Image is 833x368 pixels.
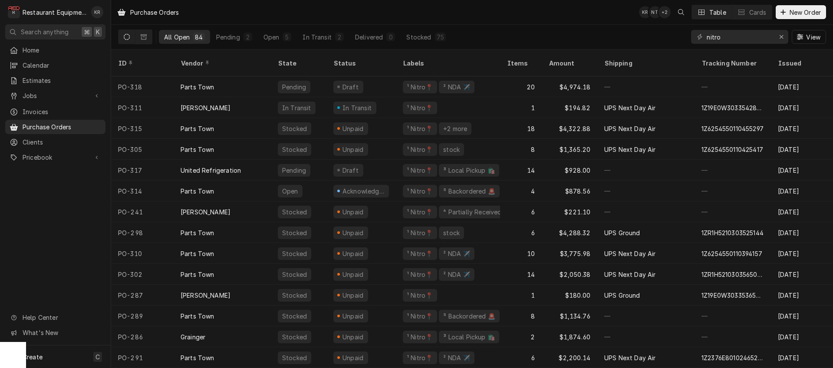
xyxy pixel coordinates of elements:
[792,30,826,44] button: View
[111,347,174,368] div: PO-291
[639,6,651,18] div: Kelli Robinette's Avatar
[111,139,174,160] div: PO-305
[649,6,661,18] div: Nick Tussey's Avatar
[5,120,105,134] a: Purchase Orders
[341,353,365,362] div: Unpaid
[442,249,471,258] div: ² NDA ✈️
[778,59,825,68] div: Issued
[181,103,230,112] div: [PERSON_NAME]
[804,33,822,42] span: View
[701,249,762,258] div: 1Z6254550110394157
[111,118,174,139] div: PO-315
[507,59,533,68] div: Items
[542,347,597,368] div: $2,200.14
[406,166,434,175] div: ¹ Nitro📍
[542,285,597,306] div: $180.00
[406,270,434,279] div: ¹ Nitro📍
[23,138,101,147] span: Clients
[111,201,174,222] div: PO-241
[5,150,105,164] a: Go to Pricebook
[403,59,493,68] div: Labels
[5,58,105,72] a: Calendar
[111,264,174,285] div: PO-302
[341,249,365,258] div: Unpaid
[500,181,542,201] div: 4
[8,6,20,18] div: Restaurant Equipment Diagnostics's Avatar
[500,326,542,347] div: 2
[788,8,823,17] span: New Order
[281,249,308,258] div: Stocked
[355,33,383,42] div: Delivered
[21,27,69,36] span: Search anything
[303,33,332,42] div: In Transit
[442,187,496,196] div: ⁵ Backordered 🚨
[181,249,214,258] div: Parts Town
[500,222,542,243] div: 6
[442,312,496,321] div: ⁵ Backordered 🚨
[437,33,444,42] div: 75
[442,228,461,237] div: stock
[341,270,365,279] div: Unpaid
[23,46,101,55] span: Home
[111,222,174,243] div: PO-298
[8,6,20,18] div: R
[406,207,434,217] div: ¹ Nitro📍
[701,228,764,237] div: 1ZR1H5210303525144
[118,59,165,68] div: ID
[281,270,308,279] div: Stocked
[604,59,688,68] div: Shipping
[701,103,764,112] div: 1Z19E0W30335428411
[23,107,101,116] span: Invoices
[111,97,174,118] div: PO-311
[5,89,105,103] a: Go to Jobs
[406,291,434,300] div: ¹ Nitro📍
[406,145,434,154] div: ¹ Nitro📍
[500,306,542,326] div: 8
[181,187,214,196] div: Parts Town
[542,118,597,139] div: $4,322.88
[406,312,434,321] div: ¹ Nitro📍
[181,145,214,154] div: Parts Town
[597,326,695,347] div: —
[111,243,174,264] div: PO-310
[5,105,105,119] a: Invoices
[776,5,826,19] button: New Order
[500,285,542,306] div: 1
[281,103,312,112] div: In Transit
[597,306,695,326] div: —
[604,228,640,237] div: UPS Ground
[701,124,764,133] div: 1Z6254550110455297
[84,27,90,36] span: ⌘
[111,181,174,201] div: PO-314
[442,332,496,342] div: ³ Local Pickup 🛍️
[181,166,241,175] div: United Refrigeration
[774,30,788,44] button: Erase input
[701,145,763,154] div: 1Z6254550110425417
[604,145,656,154] div: UPS Next Day Air
[604,270,656,279] div: UPS Next Day Air
[111,160,174,181] div: PO-317
[442,207,512,217] div: ⁴ Partially Received 🧩
[542,326,597,347] div: $1,874.60
[245,33,250,42] div: 2
[597,201,695,222] div: —
[604,353,656,362] div: UPS Next Day Air
[406,82,434,92] div: ¹ Nitro📍
[281,332,308,342] div: Stocked
[604,124,656,133] div: UPS Next Day Air
[341,228,365,237] div: Unpaid
[91,6,103,18] div: KR
[195,33,203,42] div: 84
[181,270,214,279] div: Parts Town
[695,201,771,222] div: —
[23,91,88,100] span: Jobs
[281,207,308,217] div: Stocked
[442,82,471,92] div: ² NDA ✈️
[542,181,597,201] div: $878.56
[406,33,431,42] div: Stocked
[181,332,205,342] div: Grainger
[695,181,771,201] div: —
[406,353,434,362] div: ¹ Nitro📍
[181,228,214,237] div: Parts Town
[281,187,299,196] div: Open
